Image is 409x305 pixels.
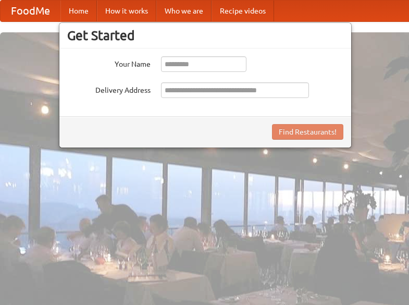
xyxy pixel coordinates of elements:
[272,124,343,140] button: Find Restaurants!
[156,1,212,21] a: Who we are
[60,1,97,21] a: Home
[97,1,156,21] a: How it works
[67,28,343,43] h3: Get Started
[212,1,274,21] a: Recipe videos
[67,56,151,69] label: Your Name
[1,1,60,21] a: FoodMe
[67,82,151,95] label: Delivery Address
